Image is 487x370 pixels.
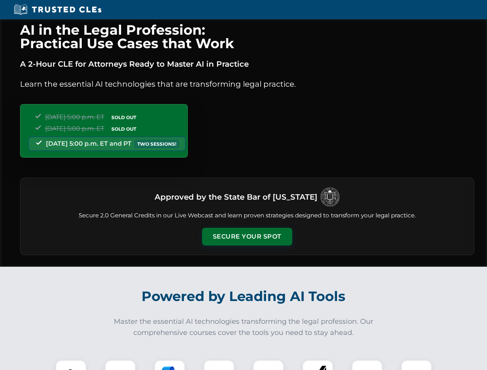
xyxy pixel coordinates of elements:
h1: AI in the Legal Profession: Practical Use Cases that Work [20,23,474,50]
p: A 2-Hour CLE for Attorneys Ready to Master AI in Practice [20,58,474,70]
h3: Approved by the State Bar of [US_STATE] [155,190,317,204]
p: Secure 2.0 General Credits in our Live Webcast and learn proven strategies designed to transform ... [30,211,465,220]
span: SOLD OUT [109,113,139,121]
p: Learn the essential AI technologies that are transforming legal practice. [20,78,474,90]
img: Logo [320,187,340,207]
span: [DATE] 5:00 p.m. ET [45,125,104,132]
p: Master the essential AI technologies transforming the legal profession. Our comprehensive courses... [109,316,379,338]
h2: Powered by Leading AI Tools [30,283,457,310]
span: SOLD OUT [109,125,139,133]
span: [DATE] 5:00 p.m. ET [45,113,104,121]
button: Secure Your Spot [202,228,292,246]
img: Trusted CLEs [12,4,104,15]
